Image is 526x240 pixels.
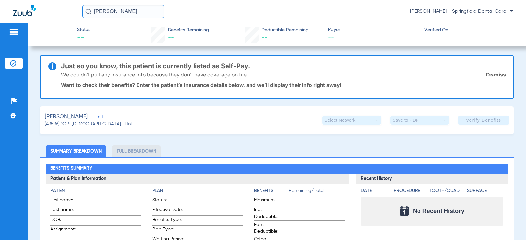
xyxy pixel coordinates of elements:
p: We couldn’t pull any insurance info because they don’t have coverage on file. [61,71,248,78]
span: Effective Date: [152,207,184,215]
h2: Benefits Summary [46,164,508,174]
span: (43536) DOB: [DEMOGRAPHIC_DATA] - HoH [45,121,134,128]
span: [PERSON_NAME] - Springfield Dental Care [410,8,513,15]
img: info-icon [48,62,56,70]
span: Benefits Remaining [168,27,209,33]
span: Edit [96,115,102,121]
span: Last name: [50,207,83,215]
span: -- [261,35,267,41]
img: Calendar [400,206,409,216]
span: First name: [50,197,83,206]
span: Payer [328,26,419,33]
span: Assignment: [50,226,83,235]
span: No Recent History [413,208,464,214]
img: Search Icon [85,9,91,14]
span: -- [168,35,174,41]
img: hamburger-icon [9,28,19,36]
span: Deductible Remaining [261,27,309,33]
span: Remaining/Total [289,187,345,197]
h4: Date [361,187,388,194]
span: Fam. Deductible: [254,221,286,235]
h4: Patient [50,187,141,194]
span: Ind. Deductible: [254,207,286,220]
h3: Recent History [356,174,508,184]
img: Zuub Logo [13,5,36,16]
span: Benefits Type: [152,216,184,225]
h4: Tooth/Quad [429,187,465,194]
h4: Surface [467,187,503,194]
span: -- [328,33,419,42]
span: [PERSON_NAME] [45,113,88,121]
app-breakdown-title: Date [361,187,388,197]
span: -- [77,33,90,43]
p: Want to check their benefits? Enter the patient’s insurance details below, and we’ll display thei... [61,82,506,88]
app-breakdown-title: Tooth/Quad [429,187,465,197]
h3: Just so you know, this patient is currently listed as Self-Pay. [61,63,506,69]
h4: Plan [152,187,243,194]
span: DOB: [50,216,83,225]
li: Full Breakdown [112,145,161,157]
span: Status: [152,197,184,206]
h3: Patient & Plan Information [46,174,349,184]
h4: Procedure [394,187,426,194]
input: Search for patients [82,5,164,18]
span: Maximum: [254,197,286,206]
a: Dismiss [486,71,506,78]
li: Summary Breakdown [46,145,106,157]
span: Status [77,26,90,33]
app-breakdown-title: Procedure [394,187,426,197]
span: Plan Type: [152,226,184,235]
app-breakdown-title: Benefits [254,187,289,197]
app-breakdown-title: Surface [467,187,503,197]
h4: Benefits [254,187,289,194]
span: -- [424,34,432,41]
span: Verified On [424,27,515,33]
